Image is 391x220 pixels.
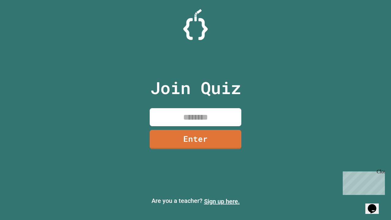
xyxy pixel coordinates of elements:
img: Logo.svg [183,9,208,40]
iframe: chat widget [365,196,385,214]
p: Join Quiz [150,75,241,101]
a: Sign up here. [204,198,240,205]
p: Are you a teacher? [5,196,386,206]
div: Chat with us now!Close [2,2,42,39]
iframe: chat widget [340,169,385,195]
a: Enter [150,130,241,149]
